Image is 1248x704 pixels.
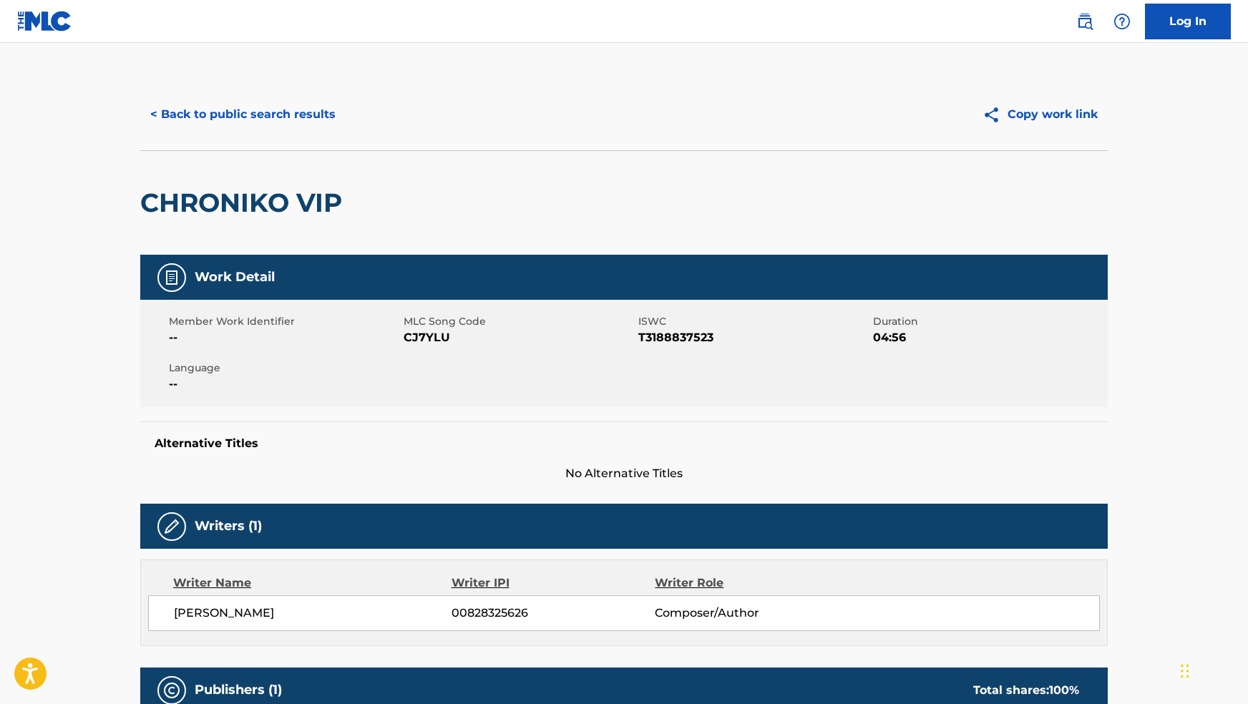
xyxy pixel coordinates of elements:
[983,106,1008,124] img: Copy work link
[155,436,1093,451] h5: Alternative Titles
[163,682,180,699] img: Publishers
[452,575,655,592] div: Writer IPI
[1145,4,1231,39] a: Log In
[1108,7,1136,36] div: Help
[140,187,349,219] h2: CHRONIKO VIP
[655,575,840,592] div: Writer Role
[404,329,635,346] span: CJ7YLU
[638,329,869,346] span: T3188837523
[973,682,1079,699] div: Total shares:
[195,518,262,534] h5: Writers (1)
[1113,13,1131,30] img: help
[169,314,400,329] span: Member Work Identifier
[163,269,180,286] img: Work Detail
[972,97,1108,132] button: Copy work link
[452,605,655,622] span: 00828325626
[140,465,1108,482] span: No Alternative Titles
[195,682,282,698] h5: Publishers (1)
[169,329,400,346] span: --
[655,605,840,622] span: Composer/Author
[1049,683,1079,697] span: 100 %
[1176,635,1248,704] iframe: Chat Widget
[873,314,1104,329] span: Duration
[638,314,869,329] span: ISWC
[195,269,275,285] h5: Work Detail
[163,518,180,535] img: Writers
[173,575,452,592] div: Writer Name
[169,361,400,376] span: Language
[140,97,346,132] button: < Back to public search results
[1181,650,1189,693] div: Drag
[404,314,635,329] span: MLC Song Code
[174,605,452,622] span: [PERSON_NAME]
[169,376,400,393] span: --
[873,329,1104,346] span: 04:56
[1076,13,1093,30] img: search
[17,11,72,31] img: MLC Logo
[1071,7,1099,36] a: Public Search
